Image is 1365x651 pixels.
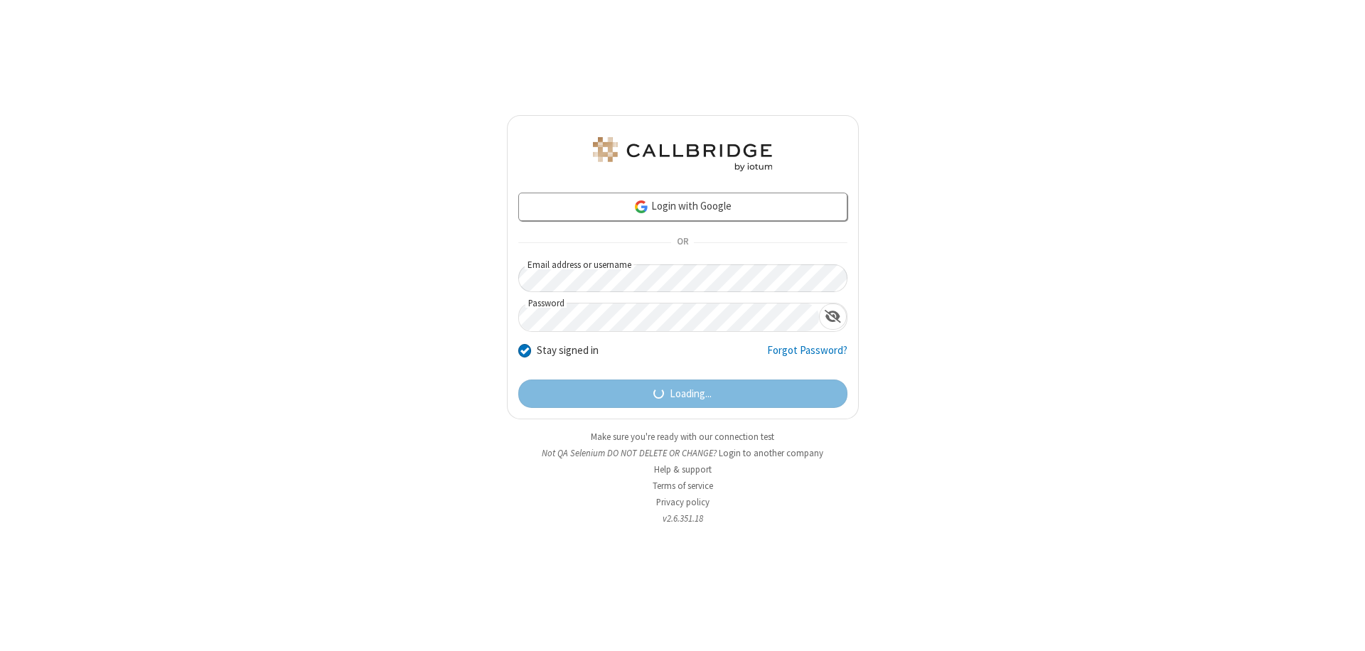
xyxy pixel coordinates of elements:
a: Forgot Password? [767,343,847,370]
a: Login with Google [518,193,847,221]
img: google-icon.png [633,199,649,215]
a: Terms of service [653,480,713,492]
a: Help & support [654,463,712,475]
li: Not QA Selenium DO NOT DELETE OR CHANGE? [507,446,859,460]
iframe: Chat [1329,614,1354,641]
input: Email address or username [518,264,847,292]
input: Password [519,303,819,331]
a: Privacy policy [656,496,710,508]
button: Loading... [518,380,847,408]
img: QA Selenium DO NOT DELETE OR CHANGE [590,137,775,171]
span: Loading... [670,386,712,402]
li: v2.6.351.18 [507,512,859,525]
span: OR [671,233,694,253]
a: Make sure you're ready with our connection test [591,431,774,443]
div: Show password [819,303,847,330]
button: Login to another company [719,446,823,460]
label: Stay signed in [537,343,599,359]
